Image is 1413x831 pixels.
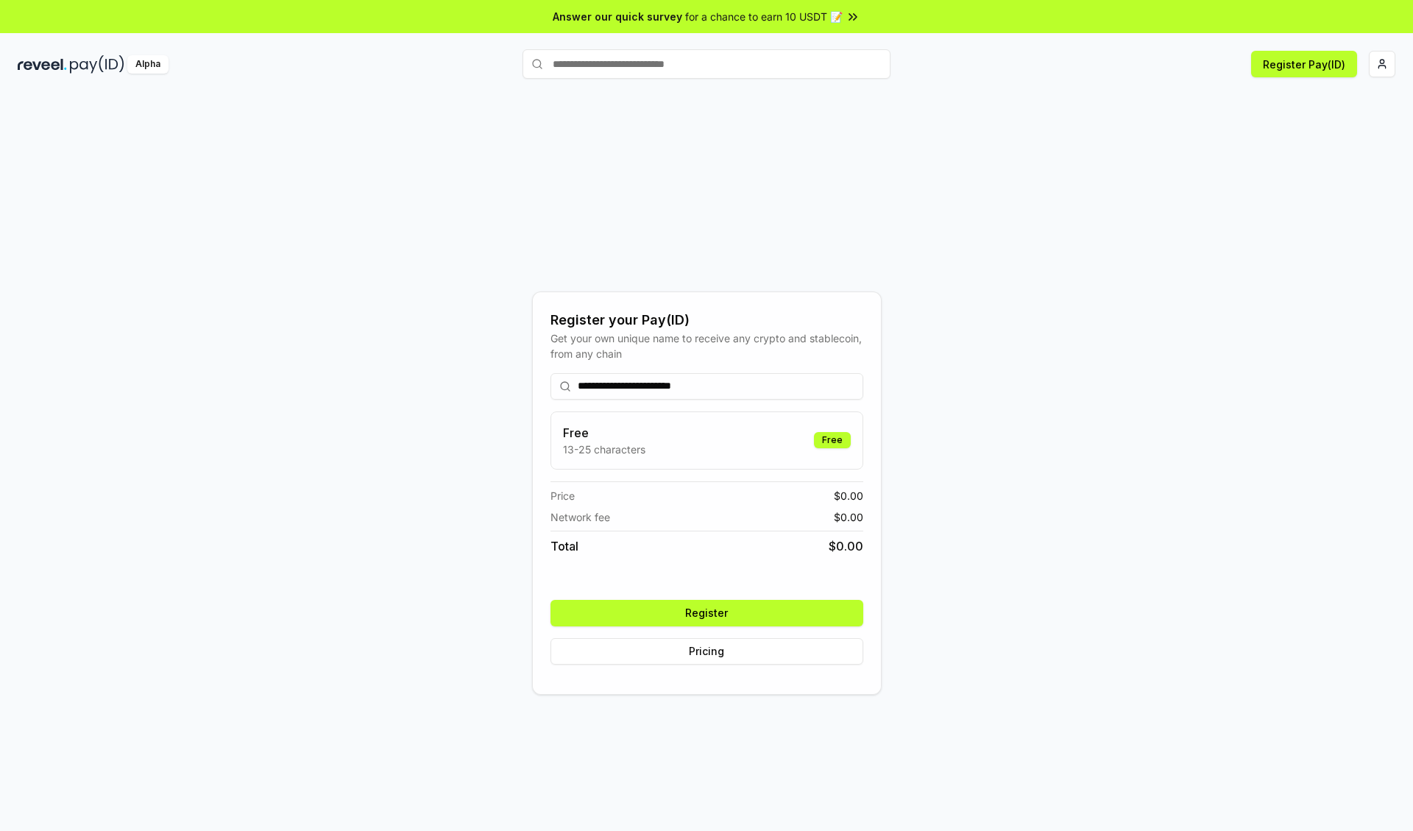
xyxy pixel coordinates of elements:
[1251,51,1357,77] button: Register Pay(ID)
[127,55,169,74] div: Alpha
[550,600,863,626] button: Register
[685,9,843,24] span: for a chance to earn 10 USDT 📝
[563,442,645,457] p: 13-25 characters
[18,55,67,74] img: reveel_dark
[834,488,863,503] span: $ 0.00
[550,537,578,555] span: Total
[834,509,863,525] span: $ 0.00
[814,432,851,448] div: Free
[70,55,124,74] img: pay_id
[550,638,863,665] button: Pricing
[550,488,575,503] span: Price
[550,330,863,361] div: Get your own unique name to receive any crypto and stablecoin, from any chain
[563,424,645,442] h3: Free
[550,509,610,525] span: Network fee
[829,537,863,555] span: $ 0.00
[553,9,682,24] span: Answer our quick survey
[550,310,863,330] div: Register your Pay(ID)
